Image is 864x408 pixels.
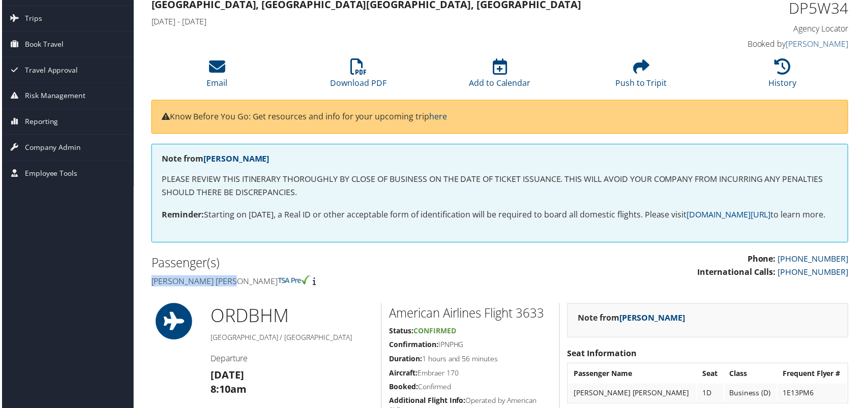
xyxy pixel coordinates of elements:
span: Confirmed [413,327,456,337]
p: Starting on [DATE], a Real ID or other acceptable form of identification will be required to boar... [161,209,840,223]
h4: [DATE] - [DATE] [150,16,671,27]
span: Company Admin [23,135,79,161]
a: [PERSON_NAME] [788,38,850,49]
td: [PERSON_NAME] [PERSON_NAME] [570,385,698,403]
strong: Phone: [749,254,778,265]
p: Know Before You Go: Get resources and info for your upcoming trip [161,111,840,124]
a: [PERSON_NAME] [620,313,687,325]
h2: Passenger(s) [150,255,493,272]
strong: Note from [579,313,687,325]
h4: Departure [210,354,373,365]
td: 1E13PM6 [780,385,849,403]
th: Seat [699,366,725,384]
h5: 1 hours and 56 minutes [389,355,552,365]
h5: Embraer 170 [389,369,552,380]
h1: ORD BHM [210,304,373,330]
h4: Agency Locator [687,23,850,34]
img: tsa-precheck.png [277,276,310,286]
strong: Duration: [389,355,422,365]
a: Add to Calendar [469,64,531,88]
strong: Status: [389,327,413,337]
strong: Booked: [389,383,418,393]
th: Frequent Flyer # [780,366,849,384]
h5: [GEOGRAPHIC_DATA] / [GEOGRAPHIC_DATA] [210,334,373,344]
strong: Additional Flight Info: [389,397,466,407]
strong: Seat Information [568,349,638,360]
th: Class [726,366,779,384]
a: Email [205,64,226,88]
td: Business (D) [726,385,779,403]
strong: Note from [161,153,269,165]
strong: [DATE] [210,369,243,383]
td: 1D [699,385,725,403]
a: Push to Tripit [616,64,668,88]
span: Employee Tools [23,161,76,186]
h5: IPNPHG [389,341,552,351]
a: [PERSON_NAME] [202,153,269,165]
th: Passenger Name [570,366,698,384]
span: Reporting [23,109,56,135]
a: Download PDF [330,64,386,88]
span: Risk Management [23,83,84,109]
strong: International Calls: [699,267,778,278]
span: Travel Approval [23,57,76,83]
a: History [770,64,798,88]
h4: [PERSON_NAME] [PERSON_NAME] [150,276,493,288]
a: [PHONE_NUMBER] [780,254,850,265]
span: Trips [23,6,40,31]
span: Book Travel [23,32,62,57]
h2: American Airlines Flight 3633 [389,306,552,323]
a: [DOMAIN_NAME][URL] [688,210,772,221]
p: PLEASE REVIEW THIS ITINERARY THOROUGHLY BY CLOSE OF BUSINESS ON THE DATE OF TICKET ISSUANCE. THIS... [161,173,840,199]
strong: Aircraft: [389,369,418,379]
a: [PHONE_NUMBER] [780,267,850,278]
a: here [429,111,447,122]
strong: Reminder: [161,210,203,221]
h5: Confirmed [389,383,552,393]
strong: Confirmation: [389,341,438,351]
h4: Booked by [687,38,850,49]
strong: 8:10am [210,384,246,397]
